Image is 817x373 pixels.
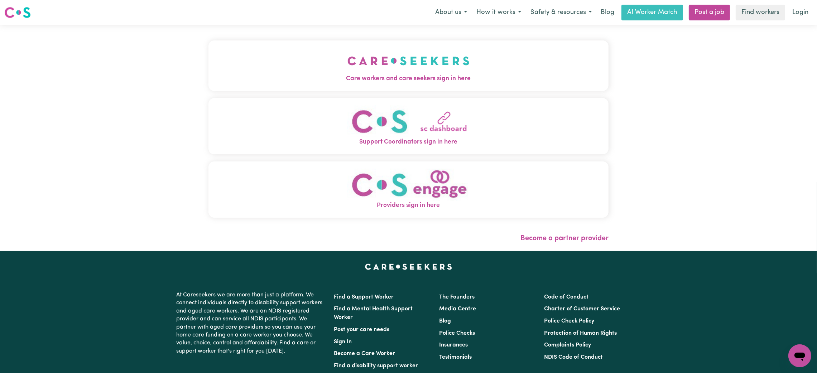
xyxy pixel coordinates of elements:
[788,344,811,367] iframe: Button to launch messaging window, conversation in progress
[736,5,785,20] a: Find workers
[544,306,620,312] a: Charter of Customer Service
[439,318,451,324] a: Blog
[334,327,390,333] a: Post your care needs
[596,5,619,20] a: Blog
[544,354,603,360] a: NDIS Code of Conduct
[544,318,594,324] a: Police Check Policy
[689,5,730,20] a: Post a job
[472,5,526,20] button: How it works
[208,40,609,91] button: Care workers and care seekers sign in here
[334,294,394,300] a: Find a Support Worker
[177,288,326,358] p: At Careseekers we are more than just a platform. We connect individuals directly to disability su...
[544,330,617,336] a: Protection of Human Rights
[439,306,476,312] a: Media Centre
[208,137,609,147] span: Support Coordinators sign in here
[4,4,31,21] a: Careseekers logo
[439,354,472,360] a: Testimonials
[208,98,609,154] button: Support Coordinators sign in here
[621,5,683,20] a: AI Worker Match
[439,330,475,336] a: Police Checks
[334,363,418,369] a: Find a disability support worker
[208,201,609,210] span: Providers sign in here
[4,6,31,19] img: Careseekers logo
[439,294,475,300] a: The Founders
[334,339,352,345] a: Sign In
[520,235,609,242] a: Become a partner provider
[439,342,468,348] a: Insurances
[208,74,609,83] span: Care workers and care seekers sign in here
[431,5,472,20] button: About us
[334,351,395,357] a: Become a Care Worker
[544,342,591,348] a: Complaints Policy
[365,264,452,270] a: Careseekers home page
[526,5,596,20] button: Safety & resources
[208,161,609,218] button: Providers sign in here
[544,294,588,300] a: Code of Conduct
[788,5,813,20] a: Login
[334,306,413,320] a: Find a Mental Health Support Worker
